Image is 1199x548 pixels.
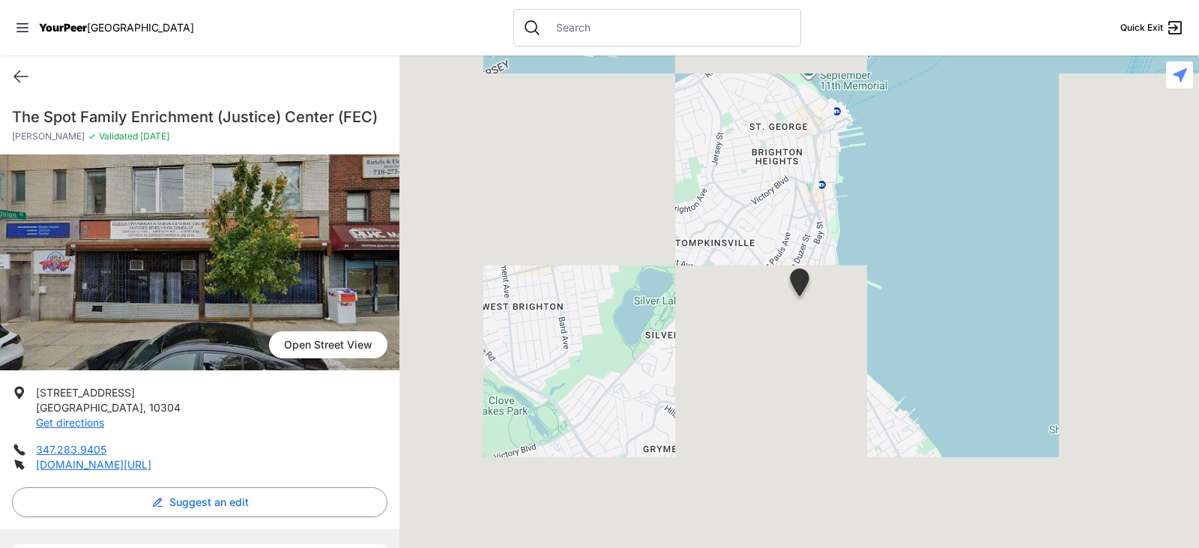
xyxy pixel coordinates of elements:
[36,386,135,399] span: [STREET_ADDRESS]
[1120,22,1163,34] span: Quick Exit
[87,21,194,34] span: [GEOGRAPHIC_DATA]
[12,130,85,142] span: [PERSON_NAME]
[169,495,249,510] span: Suggest an edit
[138,130,169,142] span: [DATE]
[36,401,143,414] span: [GEOGRAPHIC_DATA]
[149,401,181,414] span: 10304
[39,23,194,32] a: YourPeer[GEOGRAPHIC_DATA]
[36,458,151,471] a: [DOMAIN_NAME][URL]
[143,401,146,414] span: ,
[99,130,138,142] span: Validated
[36,443,106,456] a: 347.283.9405
[88,130,96,142] span: ✓
[36,416,104,429] a: Get directions
[269,331,387,358] span: Open Street View
[12,487,387,517] button: Suggest an edit
[547,20,791,35] input: Search
[39,21,87,34] span: YourPeer
[12,106,387,127] h1: The Spot Family Enrichment (Justice) Center (FEC)
[1120,19,1184,37] a: Quick Exit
